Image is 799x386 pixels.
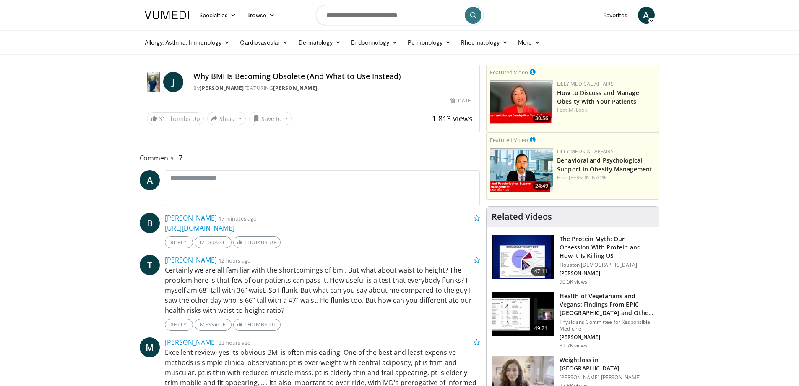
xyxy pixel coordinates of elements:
[598,7,633,24] a: Favorites
[159,115,166,123] span: 31
[195,319,232,331] a: Message
[140,152,480,163] span: Comments 7
[557,148,614,155] a: Lilly Medical Affairs
[195,236,232,248] a: Message
[490,80,553,124] a: 30:56
[193,84,473,92] div: By FEATURING
[316,5,484,25] input: Search topics, interventions
[163,72,183,92] a: J
[531,267,551,276] span: 47:11
[492,212,552,222] h4: Related Videos
[638,7,655,24] a: A
[273,84,318,92] a: [PERSON_NAME]
[456,34,513,51] a: Rheumatology
[294,34,346,51] a: Dermatology
[193,72,473,81] h4: Why BMI Is Becoming Obsolete (And What to Use Instead)
[165,223,234,233] a: [URL][DOMAIN_NAME]
[557,156,652,173] a: Behavioral and Psychological Support in Obesity Management
[165,236,193,248] a: Reply
[560,235,654,260] h3: The Protein Myth: Our Obsession With Protein and How It Is Killing US
[140,170,160,190] a: A
[557,89,639,105] a: How to Discuss and Manage Obesity With Your Patients
[490,136,528,144] small: Featured Video
[490,80,553,124] img: c98a6a29-1ea0-4bd5-8cf5-4d1e188984a7.png.150x105_q85_crop-smart_upscale.png
[560,334,654,341] p: [PERSON_NAME]
[194,7,242,24] a: Specialties
[200,84,244,92] a: [PERSON_NAME]
[560,374,654,381] p: [PERSON_NAME] [PERSON_NAME]
[403,34,456,51] a: Pulmonology
[165,265,480,315] p: Certainly we are all familiar with the shortcomings of bmi. But what about waist to height? The p...
[557,174,656,181] div: Feat.
[207,112,246,125] button: Share
[533,182,551,190] span: 24:49
[560,356,654,373] h3: Weightloss in [GEOGRAPHIC_DATA]
[557,80,614,87] a: Lilly Medical Affairs
[560,292,654,317] h3: Health of Vegetarians and Vegans: Findings From EPIC-[GEOGRAPHIC_DATA] and Othe…
[233,319,281,331] a: Thumbs Up
[147,72,160,92] img: Dr. Jordan Rennicke
[235,34,293,51] a: Cardiovascular
[450,97,473,105] div: [DATE]
[165,338,217,347] a: [PERSON_NAME]
[569,106,587,113] a: M. Look
[492,235,554,279] img: b7b8b05e-5021-418b-a89a-60a270e7cf82.150x105_q85_crop-smart_upscale.jpg
[492,292,554,336] img: 606f2b51-b844-428b-aa21-8c0c72d5a896.150x105_q85_crop-smart_upscale.jpg
[560,262,654,268] p: Houston [DEMOGRAPHIC_DATA]
[531,324,551,333] span: 49:21
[490,148,553,192] a: 24:49
[346,34,403,51] a: Endocrinology
[233,236,281,248] a: Thumbs Up
[560,270,654,277] p: [PERSON_NAME]
[490,68,528,76] small: Featured Video
[513,34,545,51] a: More
[560,278,587,285] p: 90.5K views
[432,113,473,123] span: 1,813 views
[165,255,217,265] a: [PERSON_NAME]
[533,115,551,122] span: 30:56
[560,342,587,349] p: 31.7K views
[492,235,654,285] a: 47:11 The Protein Myth: Our Obsession With Protein and How It Is Killing US Houston [DEMOGRAPHIC_...
[145,11,189,19] img: VuMedi Logo
[140,255,160,275] a: T
[165,319,193,331] a: Reply
[219,339,251,347] small: 23 hours ago
[140,337,160,357] a: M
[147,112,204,125] a: 31 Thumbs Up
[140,213,160,233] a: B
[557,106,656,114] div: Feat.
[569,174,609,181] a: [PERSON_NAME]
[490,148,553,192] img: ba3304f6-7838-4e41-9c0f-2e31ebde6754.png.150x105_q85_crop-smart_upscale.png
[249,112,292,125] button: Save to
[492,292,654,349] a: 49:21 Health of Vegetarians and Vegans: Findings From EPIC-[GEOGRAPHIC_DATA] and Othe… Physicians...
[241,7,280,24] a: Browse
[140,34,235,51] a: Allergy, Asthma, Immunology
[219,257,251,264] small: 12 hours ago
[219,215,257,222] small: 17 minutes ago
[560,319,654,332] p: Physicians Committee for Responsible Medicine
[165,213,217,223] a: [PERSON_NAME]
